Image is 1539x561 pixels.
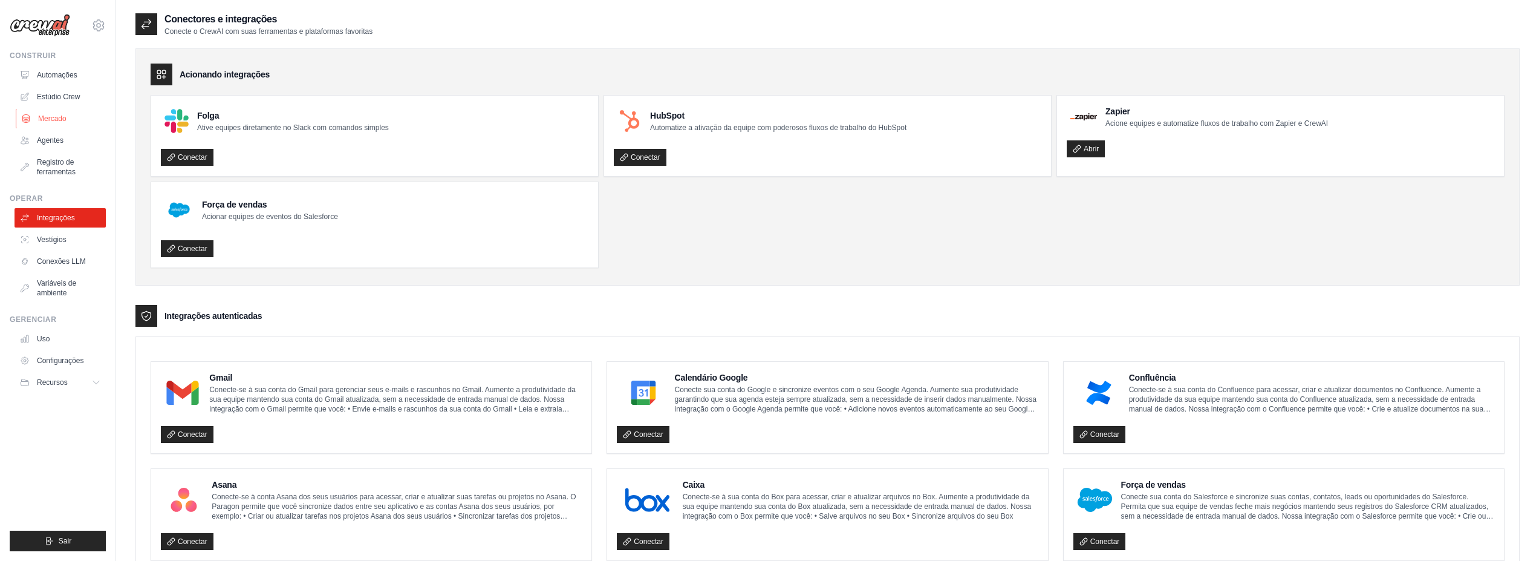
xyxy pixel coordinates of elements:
img: Logotipo do Google Agenda [620,381,666,405]
font: Registro de ferramentas [37,158,76,176]
font: Sair [59,537,71,545]
font: Confluência [1129,373,1176,382]
font: Gerenciar [10,315,56,324]
font: Estúdio Crew [37,93,80,101]
font: Conectar [178,244,207,253]
button: Sair [10,531,106,551]
font: Gmail [209,373,232,382]
img: Logotipo [10,14,70,37]
img: Logotipo da Asana [164,488,203,512]
font: Variáveis de ambiente [37,279,76,297]
font: Configurações [37,356,83,365]
font: Conectar [634,430,663,439]
font: Conexões LLM [37,257,86,266]
font: Automatize a ativação da equipe com poderosos fluxos de trabalho do HubSpot [650,123,906,132]
img: Logotipo do Zapier [1070,113,1097,120]
a: Registro de ferramentas [15,153,106,182]
font: HubSpot [650,111,685,120]
font: Acionando integrações [180,70,270,79]
font: Automações [37,71,77,79]
font: Caixa [683,480,704,490]
font: Calendário Google [675,373,748,382]
font: Integrações [37,214,75,222]
font: Folga [197,111,219,120]
font: Abrir [1084,145,1099,153]
font: Conecte-se à sua conta do Confluence para acessar, criar e atualizar documentos no Confluence. Au... [1129,385,1491,423]
font: Conecte-se à conta Asana dos seus usuários para acessar, criar e atualizar suas tarefas ou projet... [212,493,578,540]
a: Vestígios [15,230,106,249]
a: Automações [15,65,106,85]
button: Recursos [15,373,106,392]
font: Agentes [37,136,63,145]
a: Configurações [15,351,106,370]
a: Abrir [1067,140,1105,157]
font: Ative equipes diretamente no Slack com comandos simples [197,123,389,132]
a: Estúdio Crew [15,87,106,107]
font: Força de vendas [1121,480,1186,490]
font: Conecte sua conta do Salesforce e sincronize suas contas, contatos, leads ou oportunidades do Sal... [1121,493,1494,540]
font: Conectar [1090,537,1120,546]
a: Agentes [15,131,106,150]
a: Uso [15,329,106,349]
img: Logotipo do Confluence [1077,381,1121,405]
font: Conecte o CrewAI com suas ferramentas e plataformas favoritas [164,27,373,36]
font: Acione equipes e automatize fluxos de trabalho com Zapier e CrewAI [1105,119,1328,128]
a: Conexões LLM [15,252,106,271]
a: Conectar [614,149,666,166]
font: Uso [37,335,50,343]
img: Logotipo do Salesforce [164,195,194,225]
img: Logotipo da caixa [620,488,674,512]
font: Integrações autenticadas [164,311,262,321]
font: Conectar [631,153,660,162]
font: Construir [10,51,56,60]
img: Logotipo do Slack [164,109,189,133]
font: Conecte sua conta do Google e sincronize eventos com o seu Google Agenda. Aumente sua produtivida... [675,385,1036,423]
img: Logotipo do Gmail [164,381,201,405]
font: Conectar [178,430,207,439]
font: Conectar [634,537,663,546]
font: Recursos [37,378,68,387]
font: Conectar [178,537,207,546]
a: Conectar [161,240,213,257]
font: Asana [212,480,236,490]
a: Variáveis de ambiente [15,274,106,303]
a: Integrações [15,208,106,228]
img: Logotipo do HubSpot [617,109,642,133]
font: Conecte-se à sua conta do Gmail para gerenciar seus e-mails e rascunhos no Gmail. Aumente a produ... [209,385,576,433]
a: Mercado [16,109,107,128]
font: Vestígios [37,235,67,244]
img: Logotipo do Salesforce [1077,488,1113,512]
font: Operar [10,194,43,203]
font: Conectores e integrações [164,14,277,24]
font: Conecte-se à sua conta do Box para acessar, criar e atualizar arquivos no Box. Aumente a produtiv... [683,493,1031,520]
font: Mercado [38,114,67,123]
a: Conectar [161,149,213,166]
font: Acionar equipes de eventos do Salesforce [202,212,338,221]
font: Força de vendas [202,200,267,209]
font: Zapier [1105,107,1130,116]
font: Conectar [178,153,207,162]
font: Conectar [1090,430,1120,439]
